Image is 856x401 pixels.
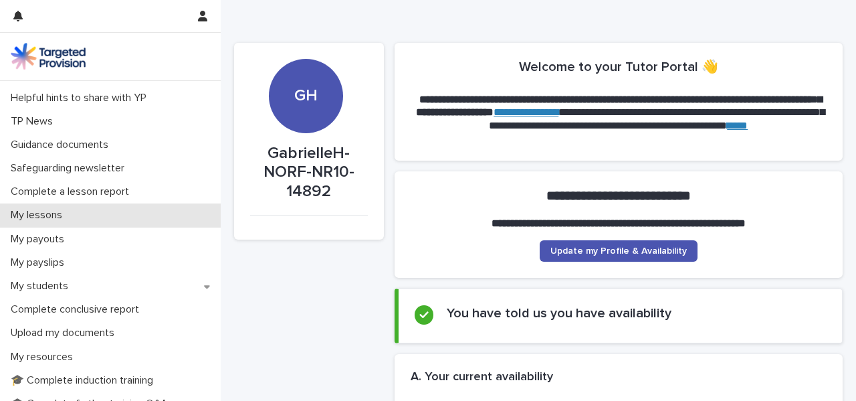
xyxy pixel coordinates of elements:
h2: Welcome to your Tutor Portal 👋 [519,59,718,75]
span: Update my Profile & Availability [550,246,687,256]
p: My students [5,280,79,293]
p: My payslips [5,256,75,269]
p: Helpful hints to share with YP [5,92,157,104]
p: TP News [5,115,64,128]
div: GH [269,12,343,105]
p: My resources [5,351,84,364]
p: Complete a lesson report [5,185,140,198]
p: Safeguarding newsletter [5,162,135,175]
p: My payouts [5,233,75,246]
p: 🎓 Complete induction training [5,374,164,387]
h2: You have told us you have availability [447,305,671,321]
p: Upload my documents [5,327,125,339]
p: Complete conclusive report [5,303,150,316]
p: My lessons [5,209,73,222]
p: GabrielleH-NORF-NR10-14892 [250,144,368,202]
p: Guidance documents [5,139,119,151]
a: Update my Profile & Availability [540,240,698,262]
h2: A. Your current availability [411,370,553,385]
img: M5nRWzHhSzIhMunXDL62 [11,43,86,70]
